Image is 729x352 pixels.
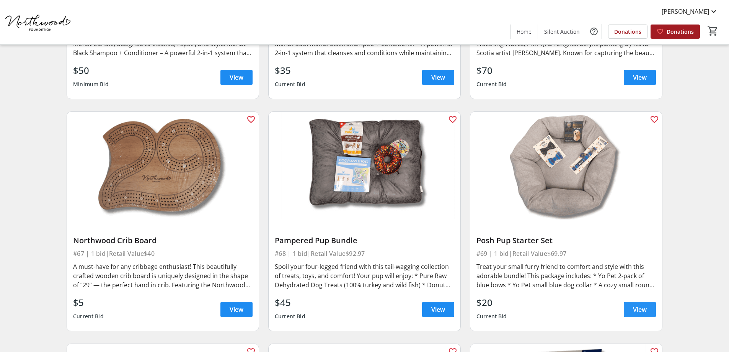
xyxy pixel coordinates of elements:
span: View [633,305,647,314]
div: $20 [476,296,507,309]
a: View [422,70,454,85]
div: #68 | 1 bid | Retail Value $92.97 [275,248,454,259]
a: View [220,70,253,85]
span: View [230,305,243,314]
div: A must-have for any cribbage enthusiast! This beautifully crafted wooden crib board is uniquely d... [73,262,253,290]
div: Current Bid [73,309,104,323]
span: Silent Auction [544,28,580,36]
div: $35 [275,64,305,77]
a: Donations [651,25,700,39]
div: Treat your small furry friend to comfort and style with this adorable bundle! This package includ... [476,262,656,290]
img: Posh Pup Starter Set [470,112,662,220]
div: Pampered Pup Bundle [275,236,454,245]
div: Minimum Bid [73,77,109,91]
div: $50 [73,64,109,77]
mat-icon: favorite_outline [650,115,659,124]
span: View [431,73,445,82]
img: Northwood Crib Board [67,112,259,220]
a: View [624,302,656,317]
a: Donations [608,25,647,39]
span: View [431,305,445,314]
div: Current Bid [476,77,507,91]
a: Silent Auction [538,25,586,39]
span: [PERSON_NAME] [662,7,709,16]
a: View [422,302,454,317]
button: Cart [706,24,720,38]
img: Pampered Pup Bundle [269,112,460,220]
a: View [624,70,656,85]
div: $45 [275,296,305,309]
span: Donations [667,28,694,36]
div: Current Bid [476,309,507,323]
span: Donations [614,28,641,36]
div: Current Bid [275,309,305,323]
div: Posh Pup Starter Set [476,236,656,245]
div: $5 [73,296,104,309]
div: $70 [476,64,507,77]
a: Home [510,25,538,39]
mat-icon: favorite_outline [448,115,457,124]
span: View [633,73,647,82]
button: [PERSON_NAME] [656,5,724,18]
div: Spoil your four-legged friend with this tail-wagging collection of treats, toys, and comfort! You... [275,262,454,290]
a: View [220,302,253,317]
img: Northwood Foundation's Logo [5,3,73,41]
span: View [230,73,243,82]
span: Home [517,28,532,36]
div: Current Bid [275,77,305,91]
mat-icon: favorite_outline [246,115,256,124]
div: Northwood Crib Board [73,236,253,245]
div: #67 | 1 bid | Retail Value $40 [73,248,253,259]
div: #69 | 1 bid | Retail Value $69.97 [476,248,656,259]
button: Help [586,24,602,39]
